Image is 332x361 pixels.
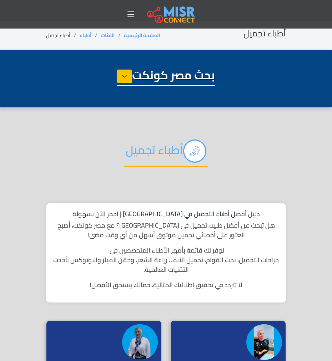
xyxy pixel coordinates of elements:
h1: دليل أفضل أطباء التجميل في [GEOGRAPHIC_DATA] | احجز الآن بسهولة [53,210,279,218]
img: دكتورة أميرة رجب [246,324,282,360]
a: أطباء [80,31,91,40]
img: DjGqZLWENc0VUGkVFVvU.png [183,139,206,163]
p: هل تبحث عن أفضل طبيب تجميل في [GEOGRAPHIC_DATA]؟ مع مصر كونكت، أصبح العثور على أخصائي تجميل موثوق... [53,220,279,240]
h2: أطباء تجميل [243,29,286,39]
img: main.misr_connect [147,5,195,23]
a: الفئات [101,31,115,40]
p: نوفر لك قائمة بأمهر الأطباء المتخصصين في: جراحات التجميل، نحت القوام، تجميل الأنف، زراعة الشعر، و... [53,245,279,274]
h2: أطباء تجميل [124,139,208,167]
h1: بحث مصر كونكت [117,68,215,86]
a: الصفحة الرئيسية [124,31,160,40]
img: دكتورة ندى عبد الستار [122,324,158,360]
p: لا تتردد في تحقيق إطلالتك المثالية، جمالك يستحق الأفضل! [53,280,279,290]
li: أطباء تجميل [46,32,80,39]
